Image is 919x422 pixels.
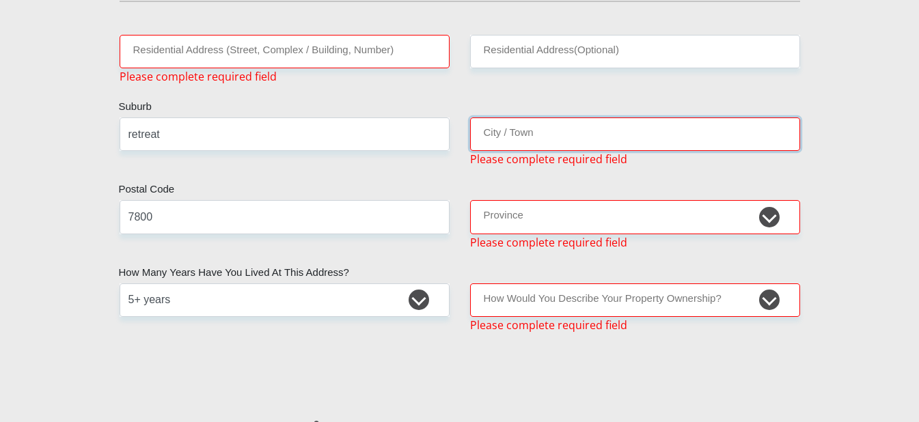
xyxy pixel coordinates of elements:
input: Address line 2 (Optional) [470,35,800,68]
input: City [470,117,800,151]
select: Please select a value [470,283,800,317]
input: Valid residential address [120,35,450,68]
input: Suburb [120,117,450,151]
span: Please complete required field [470,234,627,251]
select: Please select a value [120,283,450,317]
span: Please complete required field [470,317,627,333]
input: Postal Code [120,200,450,234]
select: Please Select a Province [470,200,800,234]
span: Please complete required field [470,151,627,167]
span: Please complete required field [120,68,277,85]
